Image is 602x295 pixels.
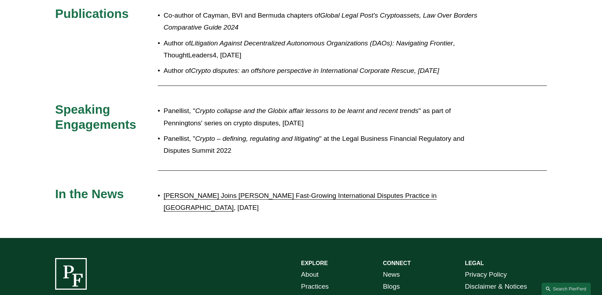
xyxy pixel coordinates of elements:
p: Panellist, " " as part of Penningtons' series on crypto disputes, [DATE] [164,105,485,129]
em: Crypto collapse and the Globix affair lessons to be learnt and recent trends [195,107,419,114]
em: Crypto disputes: an offshore perspective in International Corporate Rescue, [DATE] [191,67,439,74]
em: Global Legal Post's Cryptoassets, Law Over Borders Comparative Guide 2024 [164,12,479,31]
em: Litigation Against Decentralized Autonomous Organizations (DAOs): Navigating Frontier [191,39,453,47]
strong: EXPLORE [301,260,328,266]
span: Speaking Engagements [55,102,136,132]
p: Panellist, " " at the Legal Business Financial Regulatory and Disputes Summit 2022 [164,133,485,157]
a: Search this site [542,283,591,295]
a: [PERSON_NAME] Joins [PERSON_NAME] Fast-Growing International Disputes Practice in [GEOGRAPHIC_DATA] [164,192,437,212]
span: In the News [55,187,124,201]
strong: CONNECT [383,260,411,266]
a: Disclaimer & Notices [465,281,527,293]
a: Practices [301,281,329,293]
em: Crypto – defining, regulating and litigating [195,135,319,142]
a: Privacy Policy [465,269,507,281]
p: Co-author of Cayman, BVI and Bermuda chapters of [164,10,485,34]
strong: LEGAL [465,260,484,266]
a: Blogs [383,281,400,293]
a: News [383,269,400,281]
a: About [301,269,319,281]
p: Author of , ThoughtLeaders4, [DATE] [164,37,485,62]
p: , [DATE] [164,190,485,214]
span: Publications [55,7,129,20]
p: Author of [164,65,485,77]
